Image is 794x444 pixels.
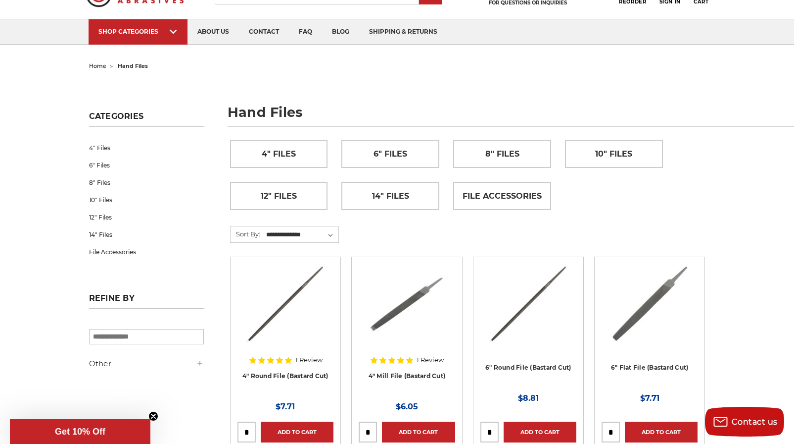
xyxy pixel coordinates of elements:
div: Get 10% OffClose teaser [10,419,150,444]
a: Add to Cart [625,422,698,443]
a: 10" Files [565,140,662,167]
div: SHOP CATEGORIES [98,28,178,35]
a: 4" Files [231,140,327,167]
a: shipping & returns [359,19,447,45]
span: $7.71 [640,393,659,403]
a: 4" Round File (Bastard Cut) [242,372,328,380]
img: 4 Inch Round File Bastard Cut, Double Cut [245,264,326,343]
label: Sort By: [231,226,260,241]
a: 8" Files [89,174,204,191]
a: 4" Mill File (Bastard Cut) [369,372,446,380]
a: faq [289,19,322,45]
h5: Other [89,358,204,370]
a: 6" Files [342,140,439,167]
a: 12" Files [89,209,204,226]
img: 4" Mill File Bastard Cut [367,264,446,343]
a: blog [322,19,359,45]
span: 1 Review [417,357,444,363]
span: $6.05 [396,402,418,411]
select: Sort By: [265,227,338,242]
a: File Accessories [89,243,204,261]
a: 6" Flat File (Bastard Cut) [611,364,689,371]
span: 4" Files [262,146,296,163]
a: 6" Flat Bastard File [602,264,698,360]
span: hand files [118,62,148,69]
img: 6 Inch Round File Bastard Cut, Double Cut [488,264,568,343]
a: 6" Files [89,157,204,174]
a: contact [239,19,289,45]
a: 14" Files [342,182,439,210]
span: 14" Files [372,188,409,205]
span: 8" Files [485,146,519,163]
button: Close teaser [148,411,158,421]
a: 8" Files [454,140,551,167]
span: 6" Files [374,146,407,163]
a: home [89,62,106,69]
a: Add to Cart [261,422,333,443]
a: File Accessories [454,182,551,210]
span: 1 Review [295,357,323,363]
a: 4 Inch Round File Bastard Cut, Double Cut [237,264,333,360]
span: $8.81 [518,393,539,403]
a: Add to Cart [382,422,455,443]
a: 14" Files [89,226,204,243]
button: Contact us [705,407,784,437]
a: 4" Files [89,139,204,157]
span: $7.71 [276,402,295,411]
span: Contact us [732,417,778,427]
a: 6 Inch Round File Bastard Cut, Double Cut [480,264,576,360]
h5: Refine by [89,293,204,309]
span: File Accessories [463,188,542,205]
a: Add to Cart [504,422,576,443]
a: 12" Files [231,182,327,210]
span: Get 10% Off [55,427,105,437]
h5: Categories [89,111,204,127]
img: 6" Flat Bastard File [609,264,690,343]
a: about us [187,19,239,45]
span: 12" Files [261,188,297,205]
a: 4" Mill File Bastard Cut [359,264,455,360]
a: 10" Files [89,191,204,209]
a: 6" Round File (Bastard Cut) [485,364,571,371]
span: 10" Files [595,146,632,163]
